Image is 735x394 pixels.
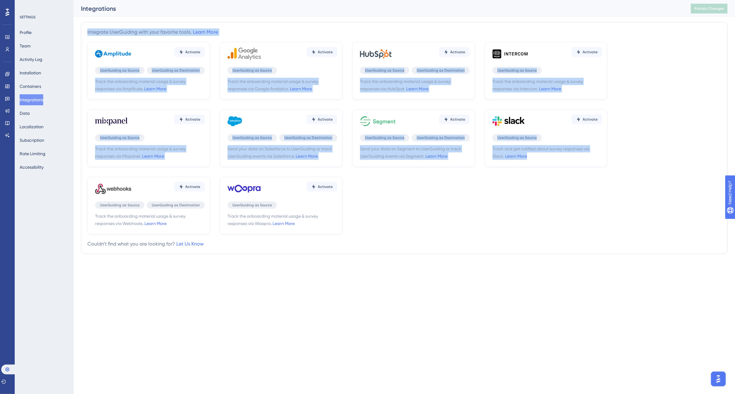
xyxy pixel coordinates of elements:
button: Activate [572,114,602,124]
span: Activate [583,50,598,54]
button: Activity Log [20,54,42,65]
span: Track the onboarding material usage & survey responses via HubSpot. [360,78,470,92]
a: Learn More [193,29,218,35]
button: Integrations [20,94,43,105]
span: Track the onboarding material usage & survey responses via Intercom. [492,78,602,92]
button: Publish Changes [691,4,728,13]
button: Team [20,40,31,51]
div: Integrate UserGuiding with your favorite tools. [87,28,218,36]
span: Activate [186,50,201,54]
a: Learn More [142,154,164,159]
span: UserGuiding as Source [232,203,272,208]
button: Installation [20,67,41,78]
a: Learn More [144,86,166,91]
button: Activate [174,114,205,124]
span: UserGuiding as Destination [152,203,200,208]
a: Learn More [144,221,167,226]
span: Activate [450,117,465,122]
a: Learn More [296,154,318,159]
span: Activate [318,50,333,54]
span: Activate [583,117,598,122]
span: Activate [450,50,465,54]
button: Activate [307,114,337,124]
span: UserGuiding as Source [365,68,404,73]
span: Track the onboarding material usage & survey responses via Amplitude. [95,78,205,92]
a: Learn More [425,154,447,159]
span: Track and get notified about survey responses via Slack. [492,145,602,160]
span: UserGuiding as Source [100,135,140,140]
span: UserGuiding as Destination [284,135,332,140]
span: UserGuiding as Source [232,68,272,73]
span: UserGuiding as Source [100,203,140,208]
button: Activate [439,114,470,124]
span: Track the onboarding material usage & survey responses via Google Analytics. [228,78,337,92]
button: Subscription [20,135,44,146]
span: UserGuiding as Source [497,68,537,73]
span: Track the onboarding material usage & survey responses via Mixpanel. [95,145,205,160]
a: Learn More [505,154,527,159]
span: Activate [186,184,201,189]
button: Profile [20,27,32,38]
span: UserGuiding as Source [232,135,272,140]
button: Accessibility [20,162,44,173]
span: Send your data on Salesforce to UserGuiding or track UserGuiding events via Salesforce. [228,145,337,160]
div: Couldn’t find what you are looking for? [87,240,204,248]
span: Need Help? [14,2,38,9]
button: Rate Limiting [20,148,45,159]
a: Learn More [406,86,428,91]
button: Activate [174,47,205,57]
div: SETTINGS [20,15,69,20]
span: UserGuiding as Source [497,135,537,140]
span: UserGuiding as Destination [417,68,465,73]
a: Learn More [273,221,295,226]
span: Activate [318,117,333,122]
span: UserGuiding as Destination [152,68,200,73]
span: UserGuiding as Destination [417,135,465,140]
div: Integrations [81,4,676,13]
button: Data [20,108,30,119]
span: Activate [318,184,333,189]
span: Track the onboarding material usage & survey responses via Webhooks. [95,212,205,227]
span: UserGuiding as Source [365,135,404,140]
button: Activate [307,47,337,57]
iframe: UserGuiding AI Assistant Launcher [709,370,728,388]
span: UserGuiding as Source [100,68,140,73]
span: Publish Changes [695,6,724,11]
span: Activate [186,117,201,122]
a: Learn More [290,86,312,91]
span: Track the onboarding material usage & survey responses via Woopra. [228,212,337,227]
span: Send your data on Segment to UserGuiding or track UserGuiding events via Segment. [360,145,470,160]
a: Learn More [539,86,561,91]
button: Activate [307,182,337,192]
a: Let Us Know [176,241,204,247]
button: Containers [20,81,41,92]
button: Localization [20,121,44,132]
button: Activate [439,47,470,57]
button: Activate [572,47,602,57]
button: Activate [174,182,205,192]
